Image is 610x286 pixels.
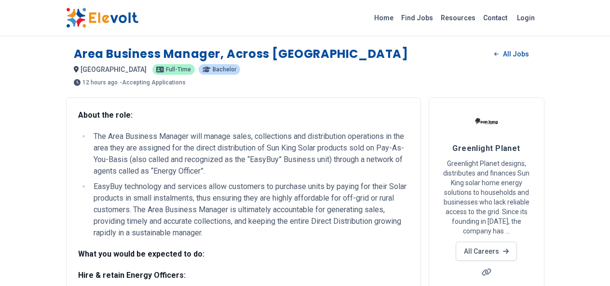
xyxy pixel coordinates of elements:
[213,67,236,72] span: Bachelor
[479,10,511,26] a: Contact
[78,249,204,259] strong: What you would be expected to do:
[78,110,133,120] strong: About the role:
[456,242,517,261] a: All Careers
[441,159,532,236] p: Greenlight Planet designs, distributes and finances Sun King solar home energy solutions to house...
[397,10,437,26] a: Find Jobs
[487,47,536,61] a: All Jobs
[91,131,409,177] li: The Area Business Manager will manage sales, collections and distribution operations in the area ...
[120,80,186,85] p: - Accepting Applications
[66,8,138,28] img: Elevolt
[81,66,147,73] span: [GEOGRAPHIC_DATA]
[82,80,118,85] span: 12 hours ago
[166,67,191,72] span: Full-time
[74,46,408,62] h1: Area Business Manager, Across [GEOGRAPHIC_DATA]
[370,10,397,26] a: Home
[511,8,541,27] a: Login
[78,271,186,280] strong: Hire & retain Energy Officers:
[474,109,499,134] img: Greenlight Planet
[91,181,409,239] li: EasyBuy technology and services allow customers to purchase units by paying for their Solar produ...
[437,10,479,26] a: Resources
[452,144,520,153] span: Greenlight Planet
